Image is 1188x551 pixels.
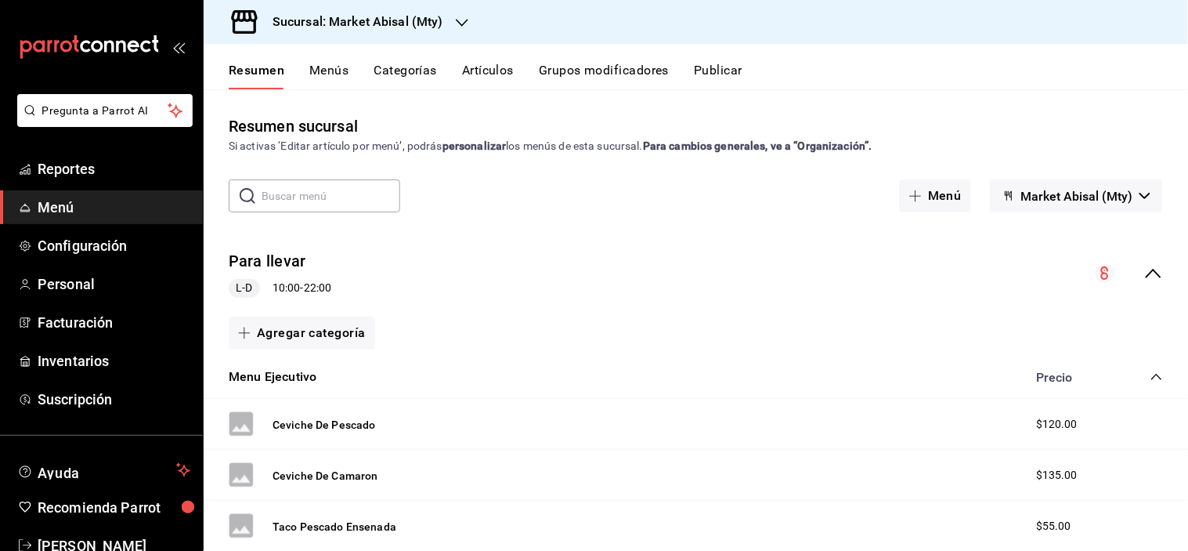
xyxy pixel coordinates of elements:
button: Grupos modificadores [539,63,669,89]
span: $55.00 [1036,518,1071,535]
button: Ceviche De Pescado [273,417,376,433]
span: Menú [38,197,190,218]
div: Si activas ‘Editar artículo por menú’, podrás los menús de esta sucursal. [229,138,1163,154]
button: Market Abisal (Mty) [990,179,1163,212]
button: Para llevar [229,250,305,273]
span: Facturación [38,312,190,333]
button: Pregunta a Parrot AI [17,94,193,127]
span: Ayuda [38,461,170,480]
div: Precio [1020,370,1121,385]
span: Configuración [38,235,190,256]
div: collapse-menu-row [204,237,1188,310]
button: Categorías [374,63,438,89]
span: Reportes [38,158,190,179]
button: Agregar categoría [229,317,375,350]
button: Menú [900,179,971,212]
span: $135.00 [1036,467,1078,484]
button: Publicar [694,63,742,89]
div: navigation tabs [229,63,1188,89]
button: Menu Ejecutivo [229,368,316,386]
button: collapse-category-row [1150,371,1163,383]
button: open_drawer_menu [172,41,185,53]
h3: Sucursal: Market Abisal (Mty) [260,13,443,31]
strong: personalizar [442,140,507,152]
a: Pregunta a Parrot AI [11,114,193,130]
div: 10:00 - 22:00 [229,279,331,298]
span: Recomienda Parrot [38,497,190,518]
span: Inventarios [38,350,190,372]
strong: Para cambios generales, ve a “Organización”. [643,140,872,152]
button: Ceviche De Camaron [273,468,378,484]
input: Buscar menú [262,180,400,212]
span: Personal [38,274,190,295]
span: Market Abisal (Mty) [1021,189,1133,204]
span: Suscripción [38,389,190,410]
button: Resumen [229,63,284,89]
div: Resumen sucursal [229,114,358,138]
button: Artículos [462,63,514,89]
button: Menús [309,63,348,89]
button: Taco Pescado Ensenada [273,519,396,535]
span: L-D [229,280,258,296]
span: $120.00 [1036,416,1078,433]
span: Pregunta a Parrot AI [42,103,168,119]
